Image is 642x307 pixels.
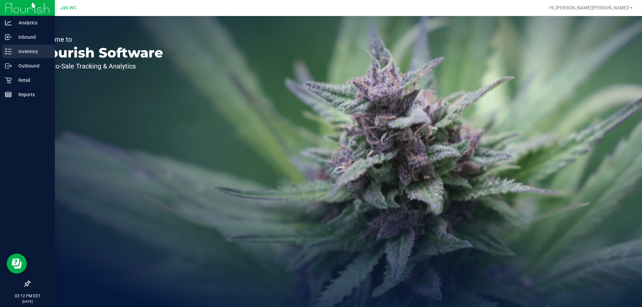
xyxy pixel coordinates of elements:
[3,293,52,299] p: 02:12 PM EDT
[5,19,12,26] inline-svg: Analytics
[3,299,52,304] p: [DATE]
[5,48,12,55] inline-svg: Inventory
[36,63,163,69] p: Seed-to-Sale Tracking & Analytics
[12,19,52,27] p: Analytics
[36,46,163,59] p: Flourish Software
[12,62,52,70] p: Outbound
[5,91,12,98] inline-svg: Reports
[549,5,629,10] span: Hi, [PERSON_NAME]'[PERSON_NAME]!
[60,5,77,11] span: Jax WC
[36,36,163,43] p: Welcome to
[12,47,52,55] p: Inventory
[12,76,52,84] p: Retail
[5,77,12,84] inline-svg: Retail
[5,34,12,40] inline-svg: Inbound
[7,254,27,274] iframe: Resource center
[12,91,52,99] p: Reports
[12,33,52,41] p: Inbound
[5,62,12,69] inline-svg: Outbound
